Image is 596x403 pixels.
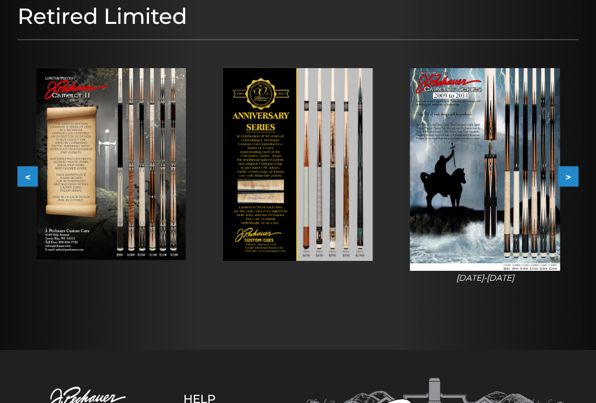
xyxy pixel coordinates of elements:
h1: Retired Limited [17,3,579,30]
button: < [17,166,38,186]
div: Carousel Navigation [17,166,579,186]
i: [DATE]-[DATE] [456,273,514,283]
button: > [558,166,579,186]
